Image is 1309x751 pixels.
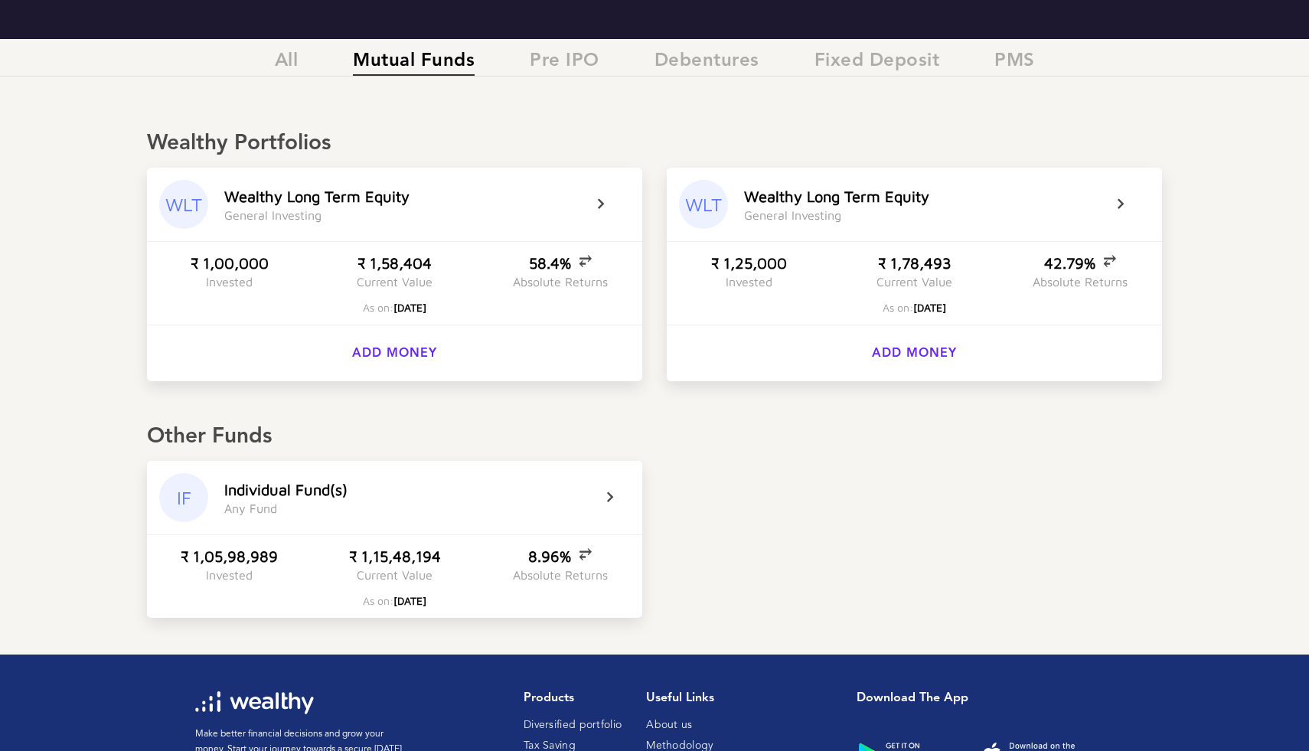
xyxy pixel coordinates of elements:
[353,51,475,76] span: Mutual Funds
[876,275,952,289] div: Current Value
[524,720,622,730] a: Diversified portfolio
[854,338,976,369] button: Add money
[195,691,314,714] img: wl-logo-white.svg
[363,594,426,607] div: As on:
[711,254,787,272] div: ₹ 1,25,000
[224,501,277,515] div: A n y F u n d
[878,254,952,272] div: ₹ 1,78,493
[528,547,592,565] div: 8.96%
[646,691,733,706] h1: Useful Links
[1044,254,1116,272] div: 42.79%
[191,254,269,272] div: ₹ 1,00,000
[147,424,1162,450] div: Other Funds
[147,131,1162,157] div: Wealthy Portfolios
[181,547,278,565] div: ₹ 1,05,98,989
[994,51,1035,76] span: PMS
[513,275,608,289] div: Absolute Returns
[726,275,772,289] div: Invested
[646,740,713,751] a: Methodology
[883,301,946,314] div: As on:
[206,568,253,582] div: Invested
[654,51,759,76] span: Debentures
[913,301,946,314] span: [DATE]
[357,568,433,582] div: Current Value
[206,275,253,289] div: Invested
[524,740,576,751] a: Tax Saving
[334,338,456,369] button: Add money
[744,188,929,205] div: W e a l t h y L o n g T e r m E q u i t y
[393,301,426,314] span: [DATE]
[814,51,940,76] span: Fixed Deposit
[224,481,348,498] div: I n d i v i d u a l F u n d ( s )
[744,208,841,222] div: G e n e r a l I n v e s t i n g
[363,301,426,314] div: As on:
[275,51,299,76] span: All
[159,180,208,229] div: WLT
[679,180,728,229] div: WLT
[393,594,426,607] span: [DATE]
[357,275,433,289] div: Current Value
[159,473,208,522] div: IF
[646,720,692,730] a: About us
[357,254,432,272] div: ₹ 1,58,404
[529,254,592,272] div: 58.4%
[224,208,322,222] div: G e n e r a l I n v e s t i n g
[524,691,622,706] h1: Products
[513,568,608,582] div: Absolute Returns
[857,691,1102,706] h1: Download the app
[530,51,599,76] span: Pre IPO
[224,188,410,205] div: W e a l t h y L o n g T e r m E q u i t y
[1033,275,1128,289] div: Absolute Returns
[349,547,441,565] div: ₹ 1,15,48,194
